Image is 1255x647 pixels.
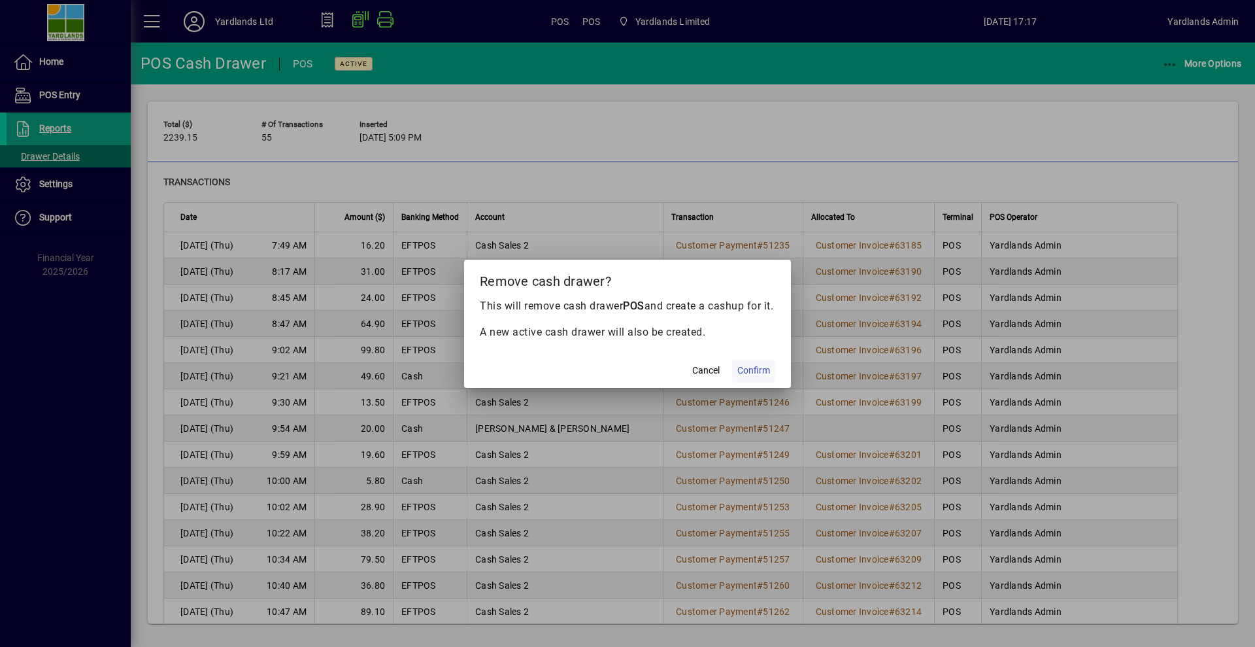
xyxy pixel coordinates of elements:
h2: Remove cash drawer? [464,260,791,298]
button: Confirm [732,359,775,383]
span: Confirm [737,364,770,377]
p: This will remove cash drawer and create a cashup for it. [480,298,775,314]
span: Cancel [692,364,720,377]
button: Cancel [685,359,727,383]
p: A new active cash drawer will also be created. [480,324,775,340]
b: POS [623,300,644,312]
